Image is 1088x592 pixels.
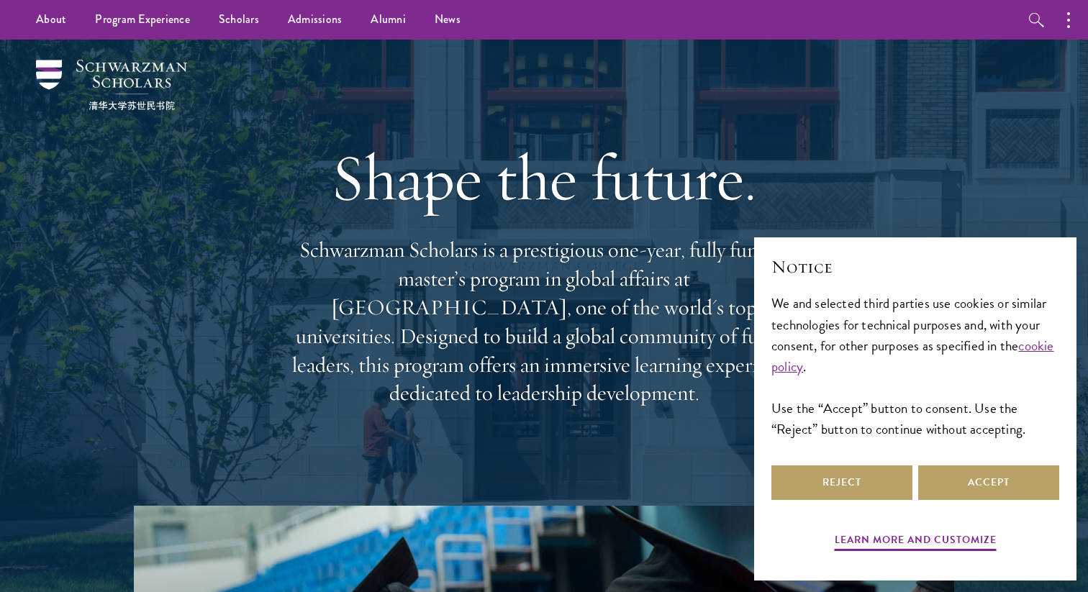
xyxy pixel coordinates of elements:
p: Schwarzman Scholars is a prestigious one-year, fully funded master’s program in global affairs at... [285,236,803,408]
div: We and selected third parties use cookies or similar technologies for technical purposes and, wit... [771,293,1059,439]
h2: Notice [771,255,1059,279]
img: Schwarzman Scholars [36,60,187,110]
h1: Shape the future. [285,137,803,218]
button: Reject [771,465,912,500]
button: Learn more and customize [835,531,997,553]
button: Accept [918,465,1059,500]
a: cookie policy [771,335,1054,377]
